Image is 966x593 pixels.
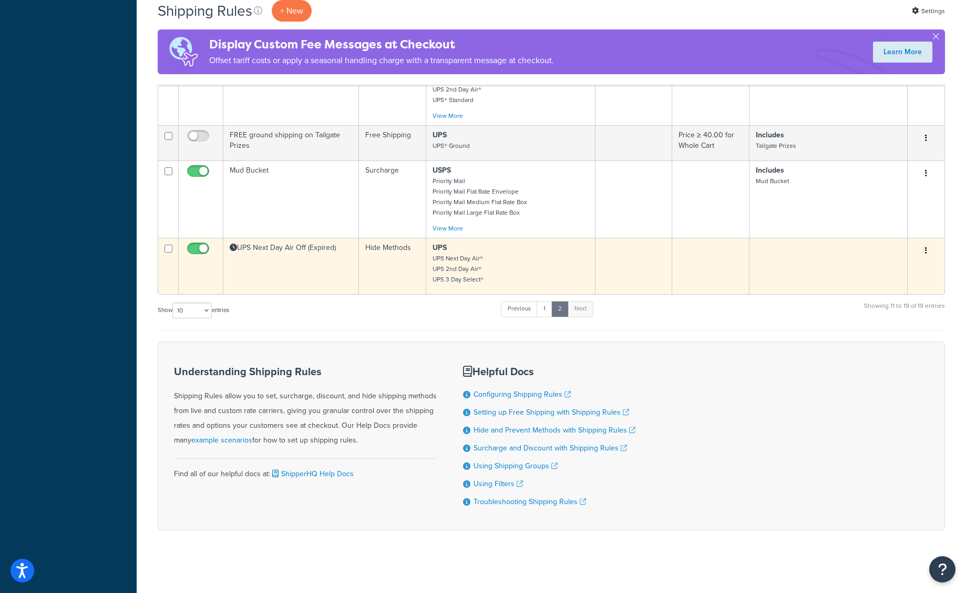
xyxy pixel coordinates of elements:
strong: Includes [756,165,784,176]
button: Open Resource Center [929,556,955,582]
strong: USPS [433,165,451,176]
small: Tailgate Prizes [756,141,796,150]
small: UPS® Ground [433,141,470,150]
a: Learn More [873,42,932,63]
a: Setting up Free Shipping with Shipping Rules [474,407,629,418]
h1: Shipping Rules [158,1,252,21]
td: Quantity ≥ 4 for Everything in Shipping Group [672,48,749,125]
strong: UPS [433,242,447,253]
a: Previous [501,301,538,317]
td: Orange Blanket Canister Hide when Quantity is more than 4 [223,48,359,125]
td: Hide Methods [359,48,426,125]
a: Hide and Prevent Methods with Shipping Rules [474,425,635,436]
td: Surcharge [359,160,426,238]
small: Priority Mail Priority Mail Flat Rate Envelope Priority Mail Medium Flat Rate Box Priority Mail L... [433,176,527,217]
a: Configuring Shipping Rules [474,389,571,400]
strong: UPS [433,129,447,140]
td: Free Shipping [359,125,426,160]
a: View More [433,224,463,233]
a: View More [433,111,463,120]
a: ShipperHQ Help Docs [270,468,354,479]
a: 2 [551,301,569,317]
small: UPS Next Day Air® UPS 2nd Day Air® UPS 3 Day Select® [433,254,484,284]
td: Hide Methods [359,238,426,294]
h4: Display Custom Fee Messages at Checkout [209,36,554,53]
p: Offset tariff costs or apply a seasonal handling charge with a transparent message at checkout. [209,53,554,68]
div: Shipping Rules allow you to set, surcharge, discount, and hide shipping methods from live and cus... [174,366,437,448]
td: FREE ground shipping on Tailgate Prizes [223,125,359,160]
td: Price ≥ 40.00 for Whole Cart [672,125,749,160]
img: duties-banner-06bc72dcb5fe05cb3f9472aba00be2ae8eb53ab6f0d8bb03d382ba314ac3c341.png [158,29,209,74]
a: example scenarios [191,435,252,446]
h3: Understanding Shipping Rules [174,366,437,377]
a: Troubleshooting Shipping Rules [474,496,586,507]
a: Using Filters [474,478,523,489]
a: Next [568,301,593,317]
td: Mud Bucket [223,160,359,238]
a: 1 [537,301,552,317]
a: Surcharge and Discount with Shipping Rules [474,443,627,454]
select: Showentries [172,303,212,318]
a: Using Shipping Groups [474,460,558,471]
strong: Includes [756,129,784,140]
small: Mud Bucket [756,176,789,186]
td: UPS Next Day Air Off (Expired) [223,238,359,294]
div: Find all of our helpful docs at: [174,458,437,481]
div: Showing 11 to 19 of 19 entries [864,300,945,323]
h3: Helpful Docs [463,366,635,377]
a: Settings [912,4,945,18]
label: Show entries [158,303,229,318]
